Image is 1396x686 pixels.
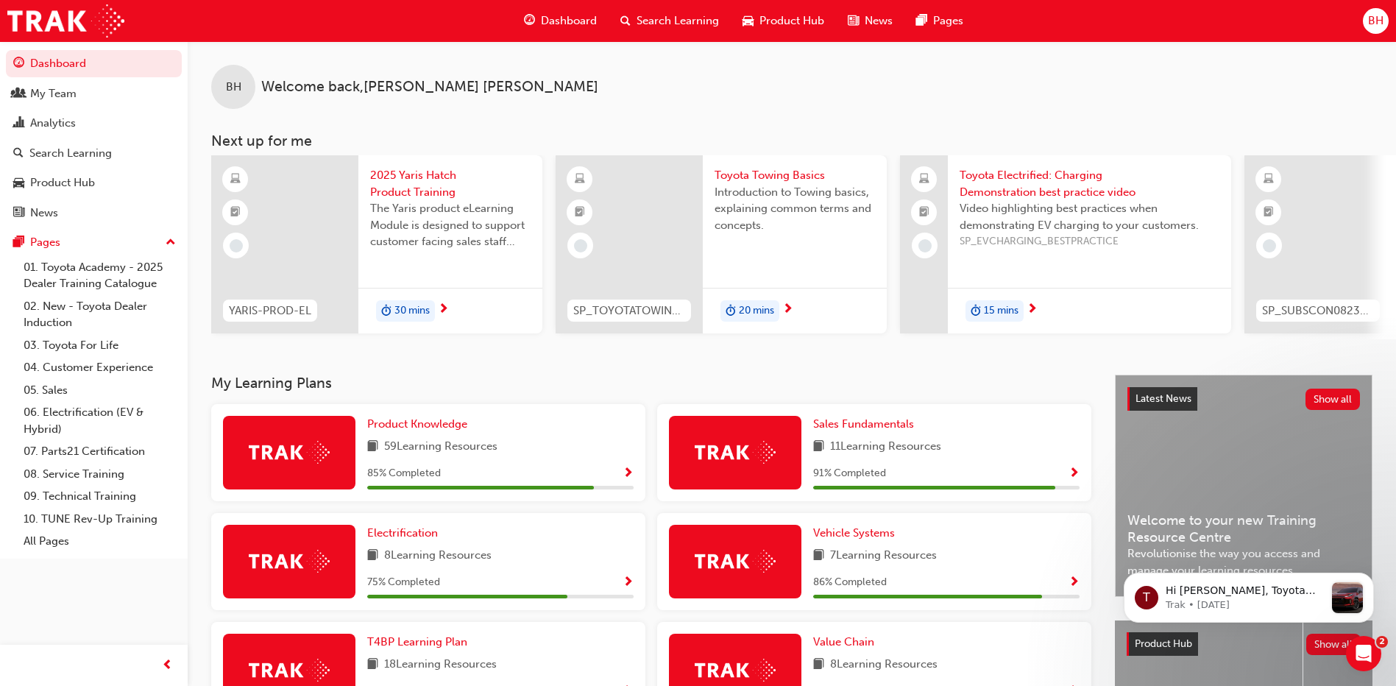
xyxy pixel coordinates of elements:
[830,438,941,456] span: 11 Learning Resources
[211,375,1091,392] h3: My Learning Plans
[623,573,634,592] button: Show Progress
[1127,512,1360,545] span: Welcome to your new Training Resource Centre
[30,205,58,222] div: News
[6,110,182,137] a: Analytics
[394,303,430,319] span: 30 mins
[30,234,60,251] div: Pages
[13,88,24,101] span: people-icon
[1127,387,1360,411] a: Latest NewsShow all
[13,177,24,190] span: car-icon
[384,656,497,674] span: 18 Learning Resources
[512,6,609,36] a: guage-iconDashboard
[541,13,597,29] span: Dashboard
[249,441,330,464] img: Trak
[919,203,929,222] span: booktick-icon
[813,416,920,433] a: Sales Fundamentals
[1376,636,1388,648] span: 2
[918,239,932,252] span: learningRecordVerb_NONE-icon
[6,47,182,229] button: DashboardMy TeamAnalyticsSearch LearningProduct HubNews
[573,303,685,319] span: SP_TOYOTATOWING_0424
[813,465,886,482] span: 91 % Completed
[813,635,874,648] span: Value Chain
[900,155,1231,333] a: Toyota Electrified: Charging Demonstration best practice videoVideo highlighting best practices w...
[715,167,875,184] span: Toyota Towing Basics
[6,229,182,256] button: Pages
[1027,303,1038,317] span: next-icon
[556,155,887,333] a: SP_TOYOTATOWING_0424Toyota Towing BasicsIntroduction to Towing basics, explaining common terms an...
[166,233,176,252] span: up-icon
[6,80,182,107] a: My Team
[13,117,24,130] span: chart-icon
[1368,13,1383,29] span: BH
[960,167,1219,200] span: Toyota Electrified: Charging Demonstration best practice video
[13,236,24,250] span: pages-icon
[438,303,449,317] span: next-icon
[739,303,774,319] span: 20 mins
[249,550,330,573] img: Trak
[367,635,467,648] span: T4BP Learning Plan
[30,174,95,191] div: Product Hub
[18,256,182,295] a: 01. Toyota Academy - 2025 Dealer Training Catalogue
[575,170,585,189] span: learningResourceType_ELEARNING-icon
[7,4,124,38] img: Trak
[637,13,719,29] span: Search Learning
[261,79,598,96] span: Welcome back , [PERSON_NAME] [PERSON_NAME]
[30,115,76,132] div: Analytics
[367,574,440,591] span: 75 % Completed
[813,525,901,542] a: Vehicle Systems
[623,467,634,481] span: Show Progress
[18,463,182,486] a: 08. Service Training
[18,530,182,553] a: All Pages
[1262,303,1374,319] span: SP_SUBSCON0823_EL
[381,302,391,321] span: duration-icon
[367,525,444,542] a: Electrification
[623,464,634,483] button: Show Progress
[384,438,497,456] span: 59 Learning Resources
[370,167,531,200] span: 2025 Yaris Hatch Product Training
[830,656,938,674] span: 8 Learning Resources
[367,465,441,482] span: 85 % Completed
[18,508,182,531] a: 10. TUNE Rev-Up Training
[715,184,875,234] span: Introduction to Towing basics, explaining common terms and concepts.
[30,85,77,102] div: My Team
[695,659,776,682] img: Trak
[230,170,241,189] span: learningResourceType_ELEARNING-icon
[971,302,981,321] span: duration-icon
[813,438,824,456] span: book-icon
[367,547,378,565] span: book-icon
[6,50,182,77] a: Dashboard
[1069,464,1080,483] button: Show Progress
[623,576,634,590] span: Show Progress
[830,547,937,565] span: 7 Learning Resources
[370,200,531,250] span: The Yaris product eLearning Module is designed to support customer facing sales staff with introd...
[1115,375,1372,597] a: Latest NewsShow allWelcome to your new Training Resource CentreRevolutionise the way you access a...
[367,438,378,456] span: book-icon
[865,13,893,29] span: News
[1069,576,1080,590] span: Show Progress
[759,13,824,29] span: Product Hub
[813,526,895,540] span: Vehicle Systems
[6,169,182,197] a: Product Hub
[1102,543,1396,646] iframe: Intercom notifications message
[18,485,182,508] a: 09. Technical Training
[695,441,776,464] img: Trak
[1069,573,1080,592] button: Show Progress
[813,656,824,674] span: book-icon
[230,239,243,252] span: learningRecordVerb_NONE-icon
[18,440,182,463] a: 07. Parts21 Certification
[13,207,24,220] span: news-icon
[782,303,793,317] span: next-icon
[18,401,182,440] a: 06. Electrification (EV & Hybrid)
[384,547,492,565] span: 8 Learning Resources
[731,6,836,36] a: car-iconProduct Hub
[249,659,330,682] img: Trak
[367,656,378,674] span: book-icon
[6,199,182,227] a: News
[848,12,859,30] span: news-icon
[904,6,975,36] a: pages-iconPages
[1346,636,1381,671] iframe: Intercom live chat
